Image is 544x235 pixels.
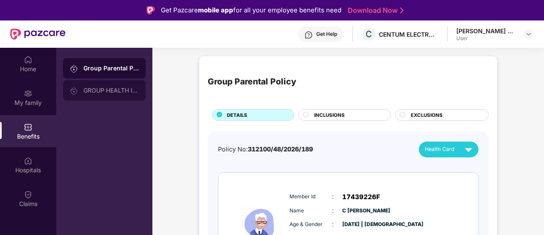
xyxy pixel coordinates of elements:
[379,30,438,38] div: CENTUM ELECTRONICS LIMITED
[316,31,337,38] div: Get Help
[332,192,334,201] span: :
[419,142,478,157] button: Health Card
[83,87,139,94] div: GROUP HEALTH INSURANCE
[70,87,78,95] img: svg+xml;base64,PHN2ZyB3aWR0aD0iMjAiIGhlaWdodD0iMjAiIHZpZXdCb3g9IjAgMCAyMCAyMCIgZmlsbD0ibm9uZSIgeG...
[24,123,32,131] img: svg+xml;base64,PHN2ZyBpZD0iQmVuZWZpdHMiIHhtbG5zPSJodHRwOi8vd3d3LnczLm9yZy8yMDAwL3N2ZyIgd2lkdGg9Ij...
[24,55,32,64] img: svg+xml;base64,PHN2ZyBpZD0iSG9tZSIgeG1sbnM9Imh0dHA6Ly93d3cudzMub3JnLzIwMDAvc3ZnIiB3aWR0aD0iMjAiIG...
[289,193,332,201] span: Member Id
[456,27,516,35] div: [PERSON_NAME] C R
[24,89,32,98] img: svg+xml;base64,PHN2ZyB3aWR0aD0iMjAiIGhlaWdodD0iMjAiIHZpZXdCb3g9IjAgMCAyMCAyMCIgZmlsbD0ibm9uZSIgeG...
[456,35,516,42] div: User
[289,207,332,215] span: Name
[342,207,385,215] span: C [PERSON_NAME]
[342,192,380,202] span: 17439226F
[348,6,401,15] a: Download Now
[461,142,476,157] img: svg+xml;base64,PHN2ZyB4bWxucz0iaHR0cDovL3d3dy53My5vcmcvMjAwMC9zdmciIHZpZXdCb3g9IjAgMCAyNCAyNCIgd2...
[425,145,455,154] span: Health Card
[332,206,334,215] span: :
[198,6,233,14] strong: mobile app
[70,64,78,73] img: svg+xml;base64,PHN2ZyB3aWR0aD0iMjAiIGhlaWdodD0iMjAiIHZpZXdCb3g9IjAgMCAyMCAyMCIgZmlsbD0ibm9uZSIgeG...
[289,220,332,229] span: Age & Gender
[332,220,334,229] span: :
[314,111,345,119] span: INCLUSIONS
[208,75,296,88] div: Group Parental Policy
[366,29,372,39] span: C
[218,145,313,154] div: Policy No:
[525,31,532,38] img: svg+xml;base64,PHN2ZyBpZD0iRHJvcGRvd24tMzJ4MzIiIHhtbG5zPSJodHRwOi8vd3d3LnczLm9yZy8yMDAwL3N2ZyIgd2...
[248,145,313,153] span: 312100/48/2026/189
[10,29,66,40] img: New Pazcare Logo
[161,5,341,15] div: Get Pazcare for all your employee benefits need
[342,220,385,229] span: [DATE] | [DEMOGRAPHIC_DATA]
[227,111,247,119] span: DETAILS
[304,31,313,39] img: svg+xml;base64,PHN2ZyBpZD0iSGVscC0zMngzMiIgeG1sbnM9Imh0dHA6Ly93d3cudzMub3JnLzIwMDAvc3ZnIiB3aWR0aD...
[24,190,32,199] img: svg+xml;base64,PHN2ZyBpZD0iQ2xhaW0iIHhtbG5zPSJodHRwOi8vd3d3LnczLm9yZy8yMDAwL3N2ZyIgd2lkdGg9IjIwIi...
[83,64,139,73] div: Group Parental Policy
[24,157,32,165] img: svg+xml;base64,PHN2ZyBpZD0iSG9zcGl0YWxzIiB4bWxucz0iaHR0cDovL3d3dy53My5vcmcvMjAwMC9zdmciIHdpZHRoPS...
[411,111,443,119] span: EXCLUSIONS
[146,6,155,15] img: Logo
[400,6,404,15] img: Stroke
